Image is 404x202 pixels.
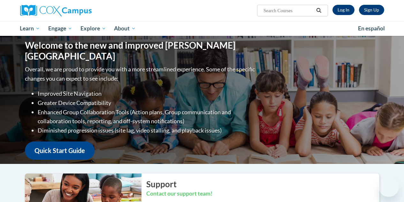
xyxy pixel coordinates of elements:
a: Log In [332,5,354,15]
span: En español [358,25,385,32]
li: Improved Site Navigation [38,89,256,98]
span: About [114,25,136,32]
iframe: Button to launch messaging window [378,176,399,197]
a: Explore [76,21,110,36]
a: Engage [44,21,76,36]
h2: Support [146,178,379,190]
span: Explore [80,25,106,32]
a: Learn [16,21,44,36]
span: Engage [48,25,72,32]
h1: Welcome to the new and improved [PERSON_NAME][GEOGRAPHIC_DATA] [25,40,256,61]
div: Main menu [15,21,389,36]
input: Search Courses [263,7,314,14]
li: Diminished progression issues (site lag, video stalling, and playback issues) [38,126,256,135]
p: Overall, we are proud to provide you with a more streamlined experience. Some of the specific cha... [25,65,256,83]
h3: Contact our support team! [146,190,379,198]
a: En español [354,22,389,35]
li: Enhanced Group Collaboration Tools (Action plans, Group communication and collaboration tools, re... [38,108,256,126]
button: Search [314,7,324,14]
a: Quick Start Guide [25,141,95,160]
img: Cox Campus [20,5,92,16]
li: Greater Device Compatibility [38,98,256,108]
span: Learn [20,25,40,32]
a: Register [359,5,384,15]
a: Cox Campus [20,5,135,16]
a: About [110,21,140,36]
